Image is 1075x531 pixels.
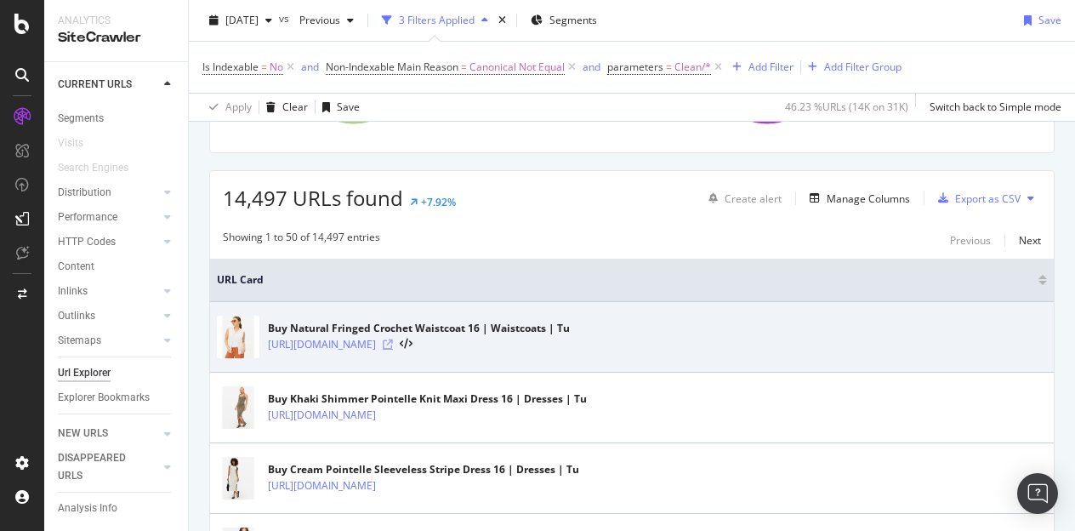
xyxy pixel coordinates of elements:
button: Create alert [702,185,782,212]
div: Segments [58,110,104,128]
div: SiteCrawler [58,28,174,48]
div: and [583,60,600,74]
button: and [301,59,319,75]
a: HTTP Codes [58,233,159,251]
span: Is Indexable [202,60,259,74]
div: Sitemaps [58,332,101,350]
div: Previous [950,233,991,248]
span: = [261,60,267,74]
div: Content [58,258,94,276]
span: 2025 Sep. 24th [225,13,259,27]
div: DISAPPEARED URLS [58,449,144,485]
div: Switch back to Simple mode [930,100,1061,114]
button: Save [316,94,360,121]
button: View HTML Source [400,339,412,351]
div: Buy Cream Pointelle Sleeveless Stripe Dress 16 | Dresses | Tu [268,462,579,477]
div: CURRENT URLS [58,76,132,94]
a: Url Explorer [58,364,176,382]
div: Visits [58,134,83,152]
button: Previous [293,7,361,34]
button: and [583,59,600,75]
div: HTTP Codes [58,233,116,251]
div: Add Filter [748,60,793,74]
a: Segments [58,110,176,128]
a: Search Engines [58,159,145,177]
div: Buy Natural Fringed Crochet Waistcoat 16 | Waistcoats | Tu [268,321,570,336]
span: Non-Indexable Main Reason [326,60,458,74]
a: Inlinks [58,283,159,300]
a: Distribution [58,184,159,202]
span: parameters [607,60,663,74]
a: Explorer Bookmarks [58,389,176,407]
div: Create alert [725,191,782,206]
button: 3 Filters Applied [375,7,495,34]
div: Url Explorer [58,364,111,382]
img: main image [217,316,259,358]
button: Switch back to Simple mode [923,94,1061,121]
button: Add Filter Group [801,57,902,77]
button: Segments [524,7,604,34]
a: Sitemaps [58,332,159,350]
div: Save [337,100,360,114]
span: Canonical Not Equal [469,55,565,79]
div: Buy Khaki Shimmer Pointelle Knit Maxi Dress 16 | Dresses | Tu [268,391,587,407]
button: Add Filter [725,57,793,77]
div: Showing 1 to 50 of 14,497 entries [223,230,380,250]
span: = [461,60,467,74]
button: Next [1019,230,1041,250]
div: and [301,60,319,74]
button: [DATE] [202,7,279,34]
a: Visits [58,134,100,152]
span: vs [279,11,293,26]
a: Content [58,258,176,276]
div: Clear [282,100,308,114]
div: Save [1038,13,1061,27]
div: Explorer Bookmarks [58,389,150,407]
button: Clear [259,94,308,121]
div: 3 Filters Applied [399,13,475,27]
div: +7.92% [421,195,456,209]
div: Distribution [58,184,111,202]
a: Performance [58,208,159,226]
div: Analytics [58,14,174,28]
span: 14,497 URLs found [223,184,403,212]
button: Save [1017,7,1061,34]
a: [URL][DOMAIN_NAME] [268,477,376,494]
button: Export as CSV [931,185,1021,212]
button: Previous [950,230,991,250]
span: Previous [293,13,340,27]
a: [URL][DOMAIN_NAME] [268,336,376,353]
span: = [666,60,672,74]
div: times [495,12,509,29]
div: Analysis Info [58,500,117,517]
a: DISAPPEARED URLS [58,449,159,485]
div: Open Intercom Messenger [1017,473,1058,514]
div: Apply [225,100,252,114]
span: Segments [549,13,597,27]
a: Analysis Info [58,500,176,517]
div: Add Filter Group [824,60,902,74]
div: NEW URLS [58,425,108,442]
a: NEW URLS [58,425,159,442]
div: Search Engines [58,159,128,177]
div: Manage Columns [827,191,910,206]
button: Manage Columns [803,188,910,208]
span: Clean/* [674,55,711,79]
img: main image [217,386,259,429]
a: CURRENT URLS [58,76,159,94]
div: Export as CSV [955,191,1021,206]
div: Inlinks [58,283,88,300]
button: Apply [202,94,252,121]
a: Outlinks [58,307,159,325]
span: URL Card [217,272,1034,288]
img: main image [217,457,259,500]
div: 46.23 % URLs ( 14K on 31K ) [785,100,908,114]
a: [URL][DOMAIN_NAME] [268,407,376,424]
span: No [270,55,283,79]
div: Outlinks [58,307,95,325]
div: Next [1019,233,1041,248]
div: Performance [58,208,117,226]
a: Visit Online Page [383,340,393,350]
